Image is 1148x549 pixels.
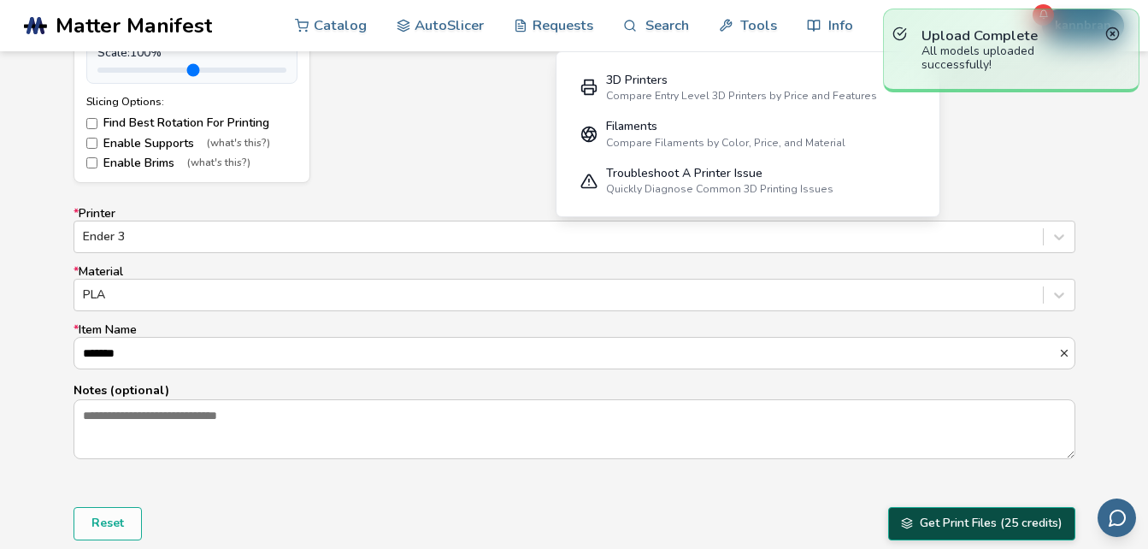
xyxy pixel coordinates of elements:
a: FilamentsCompare Filaments by Color, Price, and Material [568,111,927,158]
label: Material [74,265,1075,311]
div: Troubleshoot A Printer Issue [606,167,833,180]
input: *Item Name [74,338,1058,369]
input: Enable Brims(what's this?) [86,157,97,168]
span: Scale: 100 % [97,46,162,60]
div: Compare Entry Level 3D Printers by Price and Features [606,90,877,102]
input: Enable Supports(what's this?) [86,138,97,149]
a: Troubleshoot A Printer IssueQuickly Diagnose Common 3D Printing Issues [568,157,927,204]
label: Printer [74,207,1075,253]
p: Upload Complete [921,27,1101,44]
label: Enable Brims [86,156,297,170]
label: Find Best Rotation For Printing [86,116,297,130]
span: (what's this?) [187,157,250,169]
label: Item Name [74,323,1075,369]
p: Notes (optional) [74,381,1075,399]
a: 3D PrintersCompare Entry Level 3D Printers by Price and Features [568,64,927,111]
input: Find Best Rotation For Printing [86,118,97,129]
div: Compare Filaments by Color, Price, and Material [606,137,845,149]
div: Slicing Options: [86,96,297,108]
label: Enable Supports [86,137,297,151]
button: Reset [74,507,142,540]
div: Filaments [606,120,845,133]
div: All models uploaded successfully! [921,44,1101,72]
button: Send feedback via email [1098,499,1136,537]
button: *Item Name [1058,347,1074,359]
button: Get Print Files (25 credits) [888,507,1075,540]
div: Quickly Diagnose Common 3D Printing Issues [606,183,833,195]
div: 3D Printers [606,74,877,87]
span: (what's this?) [207,138,270,150]
span: Matter Manifest [56,14,212,38]
textarea: Notes (optional) [74,400,1074,458]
